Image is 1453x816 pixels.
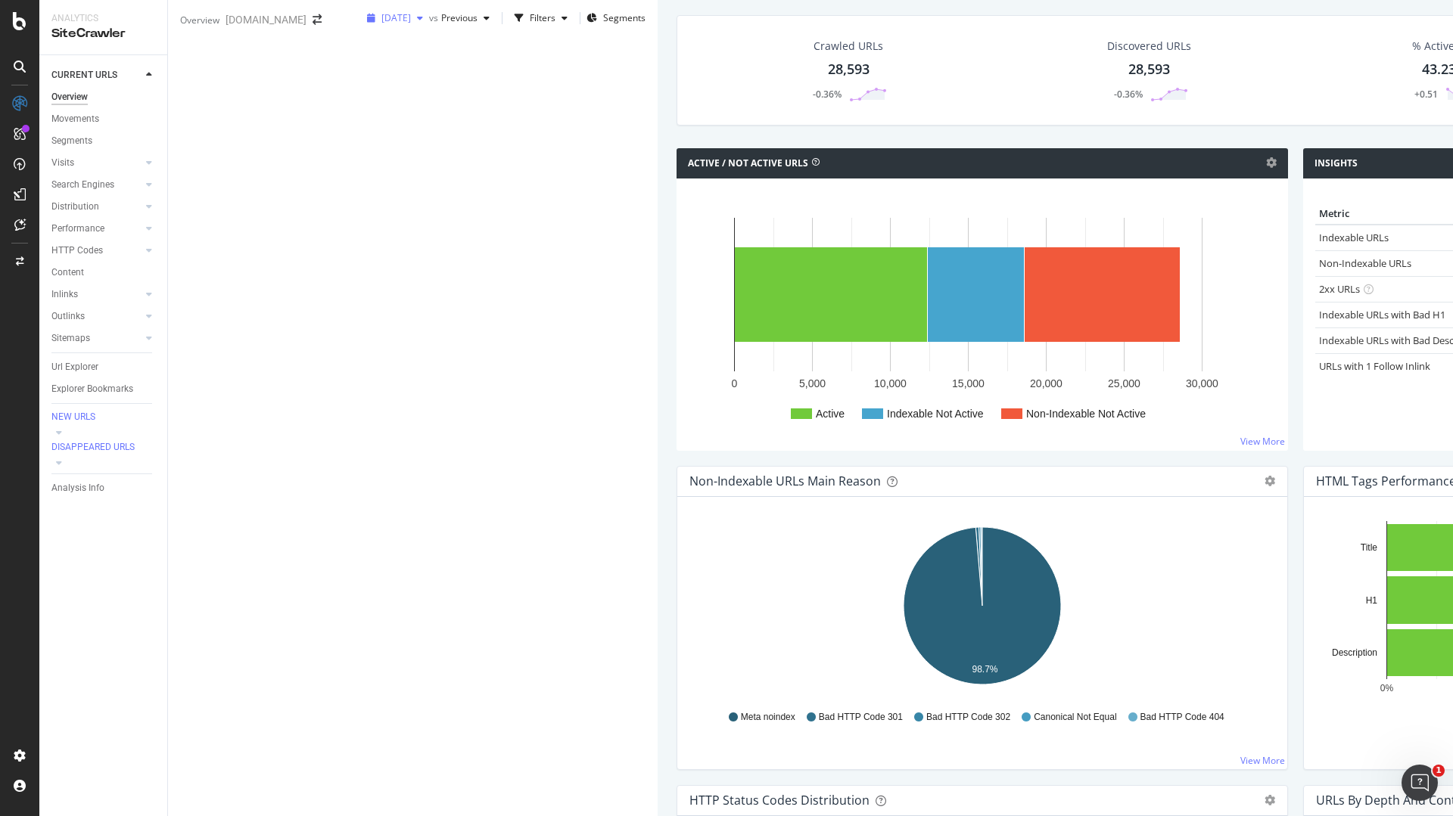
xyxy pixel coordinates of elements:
text: Indexable Not Active [887,408,984,420]
a: View More [1240,754,1285,767]
div: 28,593 [828,60,870,79]
text: 15,000 [952,377,985,389]
div: Outlinks [51,309,85,324]
a: Url Explorer [51,359,157,375]
div: Crawled URLs [814,39,883,54]
svg: A chart. [689,203,1274,439]
a: Distribution [51,199,142,215]
a: Indexable URLs with Bad H1 [1319,308,1445,321]
text: 0% [1380,682,1393,693]
span: Meta noindex [741,711,795,724]
a: NEW URLS [51,410,157,425]
a: Explorer Bookmarks [51,381,157,397]
div: Explorer Bookmarks [51,381,133,397]
div: Overview [180,14,219,26]
div: Non-Indexable URLs Main Reason [689,473,881,489]
a: Sitemaps [51,330,142,346]
div: -0.36% [813,88,842,101]
a: HTTP Codes [51,243,142,259]
text: 10,000 [874,377,907,389]
div: Search Engines [51,177,114,193]
div: -0.36% [1114,88,1143,101]
a: Segments [51,133,157,149]
a: Inlinks [51,287,142,303]
i: Options [1266,157,1277,168]
a: URLs with 1 Follow Inlink [1319,359,1430,373]
text: 25,000 [1108,377,1140,389]
span: Bad HTTP Code 301 [819,711,903,724]
a: Non-Indexable URLs [1319,256,1411,270]
text: 0 [732,377,738,389]
button: [DATE] [361,6,429,30]
span: Bad HTTP Code 404 [1140,711,1224,724]
span: 2025 Aug. 17th [381,11,411,24]
a: Outlinks [51,309,142,324]
a: DISAPPEARED URLS [51,440,157,455]
a: Overview [51,89,157,105]
div: Sitemaps [51,330,90,346]
text: 5,000 [799,377,826,389]
text: Active [816,408,845,420]
text: H1 [1365,594,1377,605]
h4: Insights [1315,156,1358,171]
div: Analysis Info [51,480,104,496]
div: Performance [51,221,104,237]
div: HTTP Status Codes Distribution [689,793,870,808]
div: Filters [530,11,555,24]
text: 20,000 [1030,377,1063,389]
span: Previous [441,11,478,24]
div: gear [1265,476,1275,486]
span: Canonical Not Equal [1034,711,1116,724]
a: View More [1240,435,1285,448]
div: Analytics [51,12,155,25]
button: Previous [441,6,496,30]
text: 30,000 [1186,377,1218,389]
div: 28,593 [1128,60,1170,79]
svg: A chart. [689,521,1275,697]
button: Segments [586,6,646,30]
div: Content [51,265,84,281]
span: Segments [603,11,646,24]
div: Overview [51,89,88,105]
div: Discovered URLs [1107,39,1191,54]
div: Url Explorer [51,359,98,375]
div: SiteCrawler [51,25,155,42]
div: +0.51 [1414,88,1438,101]
text: Title [1360,542,1377,553]
text: Non-Indexable Not Active [1026,408,1146,420]
div: Visits [51,155,74,171]
div: arrow-right-arrow-left [313,14,322,25]
a: Movements [51,111,157,127]
a: Indexable URLs [1319,231,1389,244]
div: gear [1265,795,1275,805]
div: Movements [51,111,99,127]
a: Visits [51,155,142,171]
div: [DOMAIN_NAME] [226,12,306,27]
div: CURRENT URLS [51,67,117,83]
div: DISAPPEARED URLS [51,441,135,454]
span: 1 [1433,765,1445,777]
a: CURRENT URLS [51,67,142,83]
a: Content [51,265,157,281]
a: Performance [51,221,142,237]
text: 98.7% [972,664,998,675]
text: Description [1331,647,1377,658]
span: Bad HTTP Code 302 [926,711,1010,724]
div: Inlinks [51,287,78,303]
div: HTTP Codes [51,243,103,259]
div: Segments [51,133,92,149]
a: Analysis Info [51,480,157,496]
span: vs [429,11,441,24]
a: Search Engines [51,177,142,193]
div: NEW URLS [51,411,95,424]
div: Distribution [51,199,99,215]
iframe: Intercom live chat [1402,765,1438,801]
button: Filters [509,6,574,30]
h4: Active / Not Active URLs [688,156,808,171]
a: 2xx URLs [1319,282,1360,296]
